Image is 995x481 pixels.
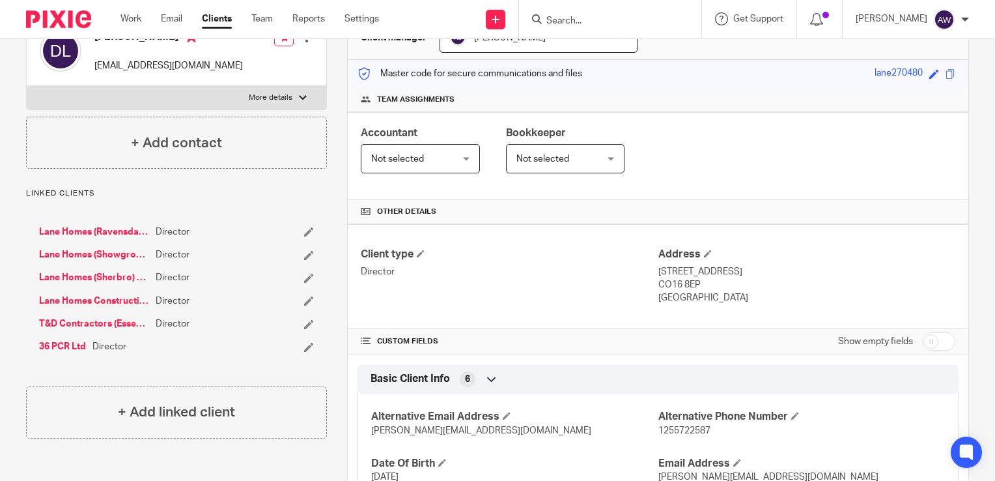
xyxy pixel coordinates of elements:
[658,248,955,261] h4: Address
[733,14,783,23] span: Get Support
[545,16,662,27] input: Search
[658,457,945,471] h4: Email Address
[838,335,913,348] label: Show empty fields
[658,265,955,278] p: [STREET_ADDRESS]
[856,12,927,25] p: [PERSON_NAME]
[377,207,436,217] span: Other details
[371,410,658,424] h4: Alternative Email Address
[658,291,955,304] p: [GEOGRAPHIC_DATA]
[371,372,450,386] span: Basic Client Info
[249,93,292,103] p: More details
[156,226,189,239] span: Director
[161,12,182,25] a: Email
[131,133,222,153] h4: + Add contact
[506,128,566,138] span: Bookkeeper
[39,226,149,239] a: Lane Homes (Ravensdale) Ltd
[371,154,424,164] span: Not selected
[39,317,149,330] a: T&D Contractors (Essex) Ltd
[26,10,91,28] img: Pixie
[251,12,273,25] a: Team
[658,426,710,435] span: 1255722587
[39,340,86,353] a: 36 PCR Ltd
[361,336,658,347] h4: CUSTOM FIELDS
[92,340,126,353] span: Director
[156,295,189,308] span: Director
[658,410,945,424] h4: Alternative Phone Number
[361,248,658,261] h4: Client type
[156,317,189,330] span: Director
[118,402,235,422] h4: + Add linked client
[39,295,149,308] a: Lane Homes Construction Ltd
[658,278,955,291] p: CO16 8EP
[361,128,417,138] span: Accountant
[202,12,232,25] a: Clients
[371,426,591,435] span: [PERSON_NAME][EMAIL_ADDRESS][DOMAIN_NAME]
[934,9,955,30] img: svg%3E
[465,373,470,386] span: 6
[357,67,582,80] p: Master code for secure communications and files
[344,12,379,25] a: Settings
[39,271,149,284] a: Lane Homes (Sherbro) Ltd
[40,30,81,72] img: svg%3E
[156,248,189,261] span: Director
[371,457,658,471] h4: Date Of Birth
[120,12,141,25] a: Work
[516,154,569,164] span: Not selected
[292,12,325,25] a: Reports
[361,265,658,278] p: Director
[39,248,149,261] a: Lane Homes (Showground) Ltd
[377,95,455,105] span: Team assignments
[875,66,923,81] div: lane270480
[94,59,243,72] p: [EMAIL_ADDRESS][DOMAIN_NAME]
[156,271,189,284] span: Director
[26,188,327,199] p: Linked clients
